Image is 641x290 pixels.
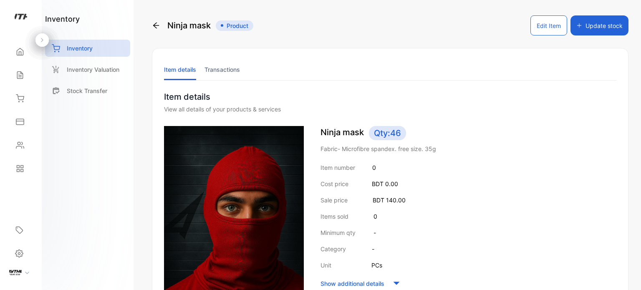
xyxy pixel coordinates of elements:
span: Qty: 46 [369,126,406,140]
span: Product [216,20,253,31]
button: Edit Item [530,15,567,35]
div: View all details of your products & services [164,105,616,113]
img: profile [9,265,22,278]
p: Ninja mask [320,126,616,140]
p: 0 [372,163,376,172]
p: Unit [320,261,331,270]
p: 0 [373,212,377,221]
li: Item details [164,59,196,80]
p: Minimum qty [320,228,356,237]
div: Ninja mask [152,15,253,35]
a: Stock Transfer [45,82,130,99]
p: Item details [164,91,616,103]
h1: inventory [45,13,80,25]
a: Inventory Valuation [45,61,130,78]
span: BDT 0.00 [372,180,398,187]
p: - [372,245,374,253]
p: Inventory [67,44,93,53]
p: Show additional details [320,279,384,288]
a: Inventory [45,40,130,57]
span: BDT 140.00 [373,197,406,204]
p: Sale price [320,196,348,204]
img: logo [15,11,27,23]
p: Cost price [320,179,348,188]
p: Inventory Valuation [67,65,119,74]
button: Update stock [570,15,628,35]
p: PCs [371,261,382,270]
li: Transactions [204,59,240,80]
p: Items sold [320,212,348,221]
p: Stock Transfer [67,86,107,95]
p: Fabric- Microfibre spandex. free size. 35g [320,144,616,153]
p: Item number [320,163,355,172]
p: - [373,228,376,237]
p: Category [320,245,346,253]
